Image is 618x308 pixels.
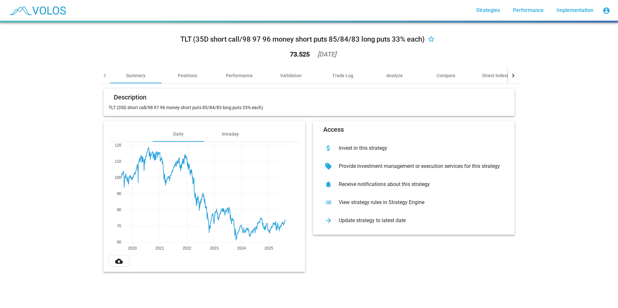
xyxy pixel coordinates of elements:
[476,7,500,13] span: Strategies
[318,157,509,175] button: Provide investment management or execution services for this strategy
[482,72,513,79] div: Direct Indexing
[114,94,146,100] mat-card-title: Description
[226,72,253,79] div: Performance
[386,72,403,79] div: Analyze
[323,197,334,208] mat-icon: list
[100,84,518,277] summary: DescriptionTLT (35D short call/98 97 96 money short puts 85/84/83 long puts 33% each)DailyIntrada...
[334,217,504,224] div: Update strategy to latest date
[323,126,344,133] mat-card-title: Access
[513,7,544,13] span: Performance
[323,179,334,190] mat-icon: notifications
[280,72,302,79] div: Validation
[323,161,334,171] mat-icon: sell
[427,36,435,44] mat-icon: star_border
[508,5,549,16] a: Performance
[323,143,334,153] mat-icon: attach_money
[173,131,184,137] div: Daily
[437,72,455,79] div: Compare
[334,163,504,169] div: Provide investment management or execution services for this strategy
[471,5,505,16] a: Strategies
[602,7,610,15] mat-icon: account_circle
[334,145,504,151] div: Invest in this strategy
[323,215,334,226] mat-icon: arrow_forward
[109,104,509,111] p: TLT (35D short call/98 97 96 money short puts 85/84/83 long puts 33% each)
[334,199,504,206] div: View strategy rules in Strategy Engine
[178,72,197,79] div: Positions
[317,51,336,57] div: [DATE]
[557,7,593,13] span: Implementation
[290,51,310,57] div: 73.525
[126,72,145,79] div: Summary
[332,72,353,79] div: Trade Log
[318,175,509,193] button: Receive notifications about this strategy
[115,257,123,265] mat-icon: cloud_download
[318,211,509,230] button: Update strategy to latest date
[318,193,509,211] button: View strategy rules in Strategy Engine
[318,139,509,157] button: Invest in this strategy
[180,34,425,45] div: TLT (35D short call/98 97 96 money short puts 85/84/83 long puts 33% each)
[551,5,599,16] a: Implementation
[5,2,69,18] img: blue_transparent.png
[222,131,239,137] div: Intraday
[334,181,504,188] div: Receive notifications about this strategy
